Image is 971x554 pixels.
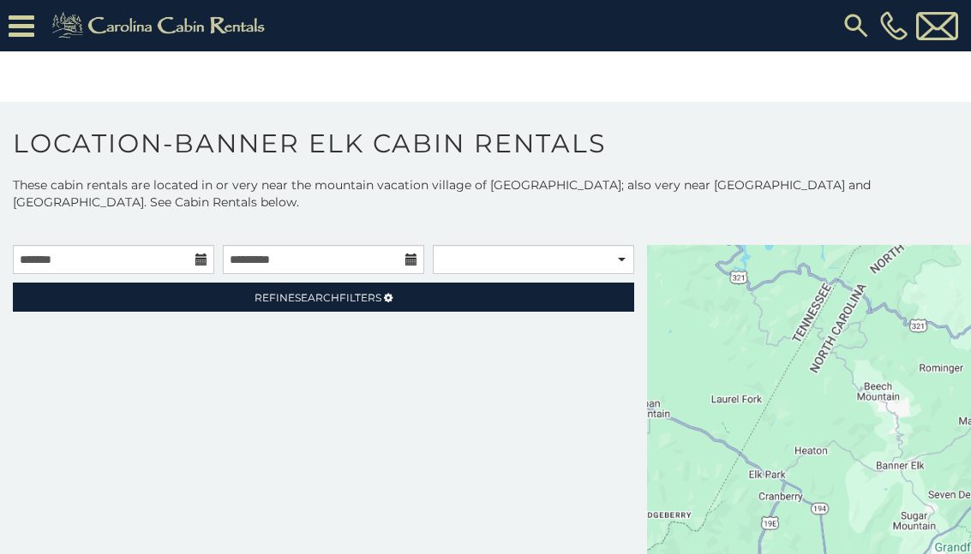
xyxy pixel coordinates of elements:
span: Refine Filters [255,291,381,304]
a: [PHONE_NUMBER] [876,11,912,40]
span: Search [295,291,339,304]
img: Khaki-logo.png [43,9,279,43]
a: RefineSearchFilters [13,283,634,312]
img: search-regular.svg [841,10,872,41]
